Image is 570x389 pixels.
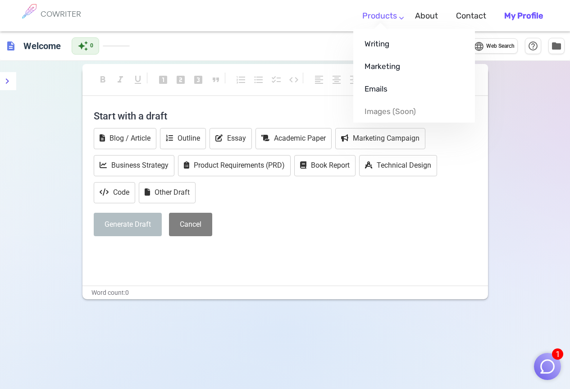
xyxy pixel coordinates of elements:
[236,74,246,85] span: format_list_numbered
[349,74,360,85] span: format_align_right
[255,128,332,149] button: Academic Paper
[525,38,541,54] button: Help & Shortcuts
[210,128,252,149] button: Essay
[415,3,438,29] a: About
[539,358,556,375] img: Close chat
[288,74,299,85] span: code
[94,213,162,237] button: Generate Draft
[94,128,156,149] button: Blog / Article
[160,128,206,149] button: Outline
[253,74,264,85] span: format_list_bulleted
[178,155,291,176] button: Product Requirements (PRD)
[548,38,565,54] button: Manage Documents
[158,74,169,85] span: looks_one
[169,213,212,237] button: Cancel
[456,3,486,29] a: Contact
[90,41,93,50] span: 0
[271,74,282,85] span: checklist
[20,37,64,55] h6: Click to edit title
[353,32,475,55] a: Writing
[504,11,543,21] b: My Profile
[41,10,81,18] h6: COWRITER
[82,286,488,299] div: Word count: 0
[528,41,538,51] span: help_outline
[551,41,562,51] span: folder
[97,74,108,85] span: format_bold
[353,55,475,78] a: Marketing
[486,42,515,51] span: Web Search
[5,41,16,51] span: description
[504,3,543,29] a: My Profile
[359,155,437,176] button: Technical Design
[552,348,563,360] span: 1
[94,105,477,127] h4: Start with a draft
[353,78,475,100] a: Emails
[115,74,126,85] span: format_italic
[294,155,356,176] button: Book Report
[94,182,135,203] button: Code
[331,74,342,85] span: format_align_center
[362,3,397,29] a: Products
[94,155,174,176] button: Business Strategy
[175,74,186,85] span: looks_two
[210,74,221,85] span: format_quote
[474,41,484,52] span: language
[132,74,143,85] span: format_underlined
[314,74,324,85] span: format_align_left
[78,41,88,51] span: auto_awesome
[534,353,561,380] button: 1
[139,182,196,203] button: Other Draft
[193,74,204,85] span: looks_3
[335,128,425,149] button: Marketing Campaign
